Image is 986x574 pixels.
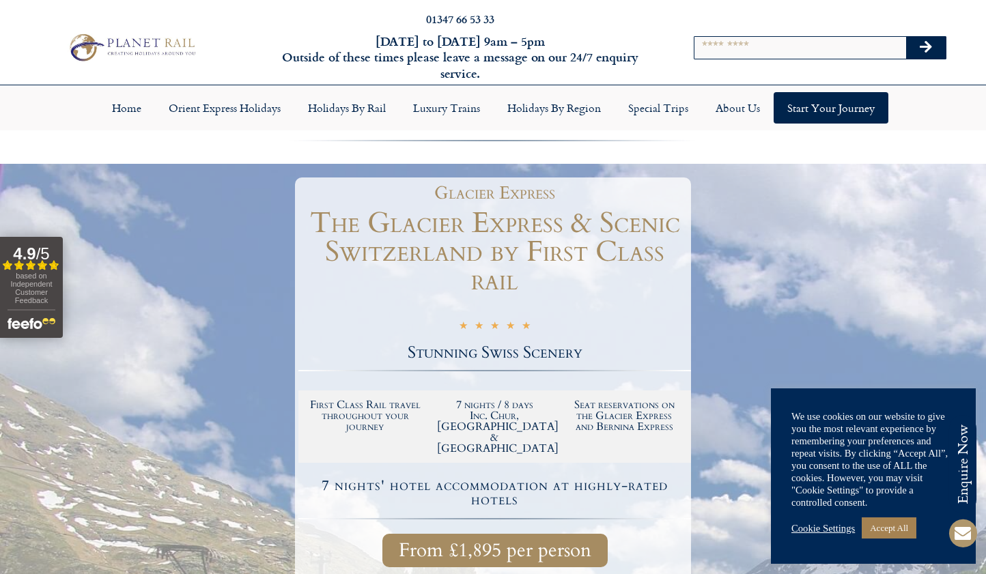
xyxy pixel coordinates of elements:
[298,209,691,295] h1: The Glacier Express & Scenic Switzerland by First Class rail
[791,522,855,534] a: Cookie Settings
[774,92,888,124] a: Start your Journey
[7,92,979,124] nav: Menu
[298,345,691,361] h2: Stunning Swiss Scenery
[399,92,494,124] a: Luxury Trains
[155,92,294,124] a: Orient Express Holidays
[437,399,553,454] h2: 7 nights / 8 days Inc. Chur, [GEOGRAPHIC_DATA] & [GEOGRAPHIC_DATA]
[294,92,399,124] a: Holidays by Rail
[522,319,531,335] i: ★
[702,92,774,124] a: About Us
[459,317,531,335] div: 5/5
[566,399,682,432] h2: Seat reservations on the Glacier Express and Bernina Express
[426,11,494,27] a: 01347 66 53 33
[490,319,499,335] i: ★
[64,31,199,63] img: Planet Rail Train Holidays Logo
[494,92,615,124] a: Holidays by Region
[382,534,608,567] a: From £1,895 per person
[791,410,955,508] div: We use cookies on our website to give you the most relevant experience by remembering your prefer...
[307,399,423,432] h2: First Class Rail travel throughout your journey
[459,319,468,335] i: ★
[305,184,684,202] h1: Glacier Express
[862,517,916,539] a: Accept All
[399,542,591,559] span: From £1,895 per person
[475,319,483,335] i: ★
[266,33,654,81] h6: [DATE] to [DATE] 9am – 5pm Outside of these times please leave a message on our 24/7 enquiry serv...
[906,37,946,59] button: Search
[300,478,689,507] h4: 7 nights' hotel accommodation at highly-rated hotels
[506,319,515,335] i: ★
[98,92,155,124] a: Home
[615,92,702,124] a: Special Trips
